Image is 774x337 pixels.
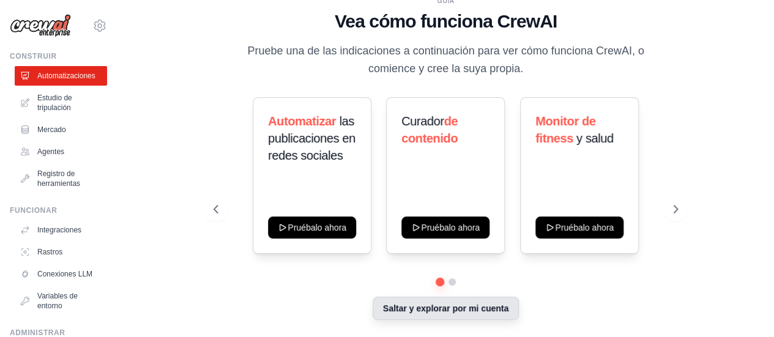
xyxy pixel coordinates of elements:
font: Estudio de tripulación [37,94,72,112]
font: Automatizaciones [37,72,95,80]
button: Pruébalo ahora [268,217,356,239]
font: Conexiones LLM [37,270,92,278]
font: Pruébalo ahora [288,223,346,232]
font: las publicaciones en redes sociales [268,114,355,162]
font: Mercado [37,125,66,134]
font: Construir [10,52,57,61]
font: Variables de entorno [37,292,78,310]
font: Funcionar [10,206,57,215]
font: y salud [576,131,614,145]
font: Pruébalo ahora [422,223,480,232]
font: Monitor de fitness [535,114,595,145]
font: Registro de herramientas [37,169,80,188]
font: Curador [401,114,444,128]
iframe: Widget de chat [713,278,774,337]
a: Registro de herramientas [15,164,107,193]
font: Administrar [10,328,65,337]
a: Estudio de tripulación [15,88,107,117]
font: Vea cómo funciona CrewAI [335,11,557,31]
font: Pruébalo ahora [555,223,614,232]
button: Pruébalo ahora [401,217,489,239]
font: Rastros [37,248,62,256]
img: Logo [10,14,71,37]
a: Rastros [15,242,107,262]
font: Integraciones [37,226,81,234]
font: Agentes [37,147,64,156]
a: Automatizaciones [15,66,107,86]
a: Variables de entorno [15,286,107,316]
a: Integraciones [15,220,107,240]
font: Automatizar [268,114,336,128]
a: Conexiones LLM [15,264,107,284]
a: Agentes [15,142,107,161]
button: Saltar y explorar por mi cuenta [373,297,519,320]
font: Saltar y explorar por mi cuenta [383,303,508,313]
a: Mercado [15,120,107,139]
button: Pruébalo ahora [535,217,623,239]
font: Pruebe una de las indicaciones a continuación para ver cómo funciona CrewAI, o comience y cree la... [247,45,644,75]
